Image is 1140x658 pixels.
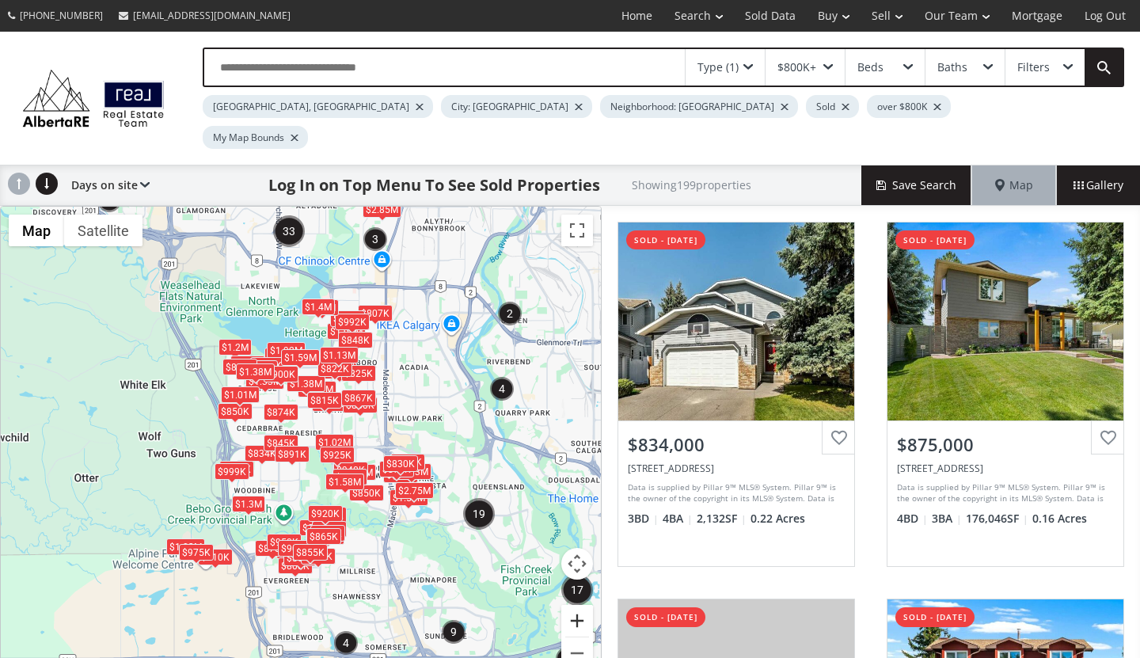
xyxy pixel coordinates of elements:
[490,377,514,401] div: 4
[310,525,345,542] div: $912K
[330,310,365,327] div: $950K
[602,206,871,583] a: sold - [DATE]$834,000[STREET_ADDRESS]Data is supplied by Pillar 9™ MLS® System. Pillar 9™ is the ...
[441,95,592,118] div: City: [GEOGRAPHIC_DATA]
[273,215,305,247] div: 33
[897,481,1110,505] div: Data is supplied by Pillar 9™ MLS® System. Pillar 9™ is the owner of the copyright in its MLS® Sy...
[332,469,367,485] div: $975K
[327,323,366,340] div: $1.03M
[663,511,693,527] span: 4 BA
[198,549,233,565] div: $810K
[897,462,1114,475] div: 14319 Parkland Boulevard SE, Calgary, AB T2J 4K3
[317,360,352,377] div: $822K
[306,528,341,545] div: $865K
[600,95,798,118] div: Neighborhood: [GEOGRAPHIC_DATA]
[64,215,142,246] button: Show satellite imagery
[320,447,355,463] div: $925K
[363,201,401,218] div: $2.85M
[232,496,265,512] div: $1.3M
[278,557,313,574] div: $808K
[203,126,308,149] div: My Map Bounds
[302,299,335,315] div: $1.4M
[777,62,816,73] div: $800K+
[383,455,418,472] div: $830K
[250,357,285,374] div: $970K
[281,349,320,366] div: $1.59M
[349,485,384,501] div: $850K
[632,179,751,191] h2: Showing 199 properties
[857,62,883,73] div: Beds
[16,66,171,131] img: Logo
[239,360,278,377] div: $1.05M
[63,165,150,205] div: Days on site
[1032,511,1087,527] span: 0.16 Acres
[897,511,928,527] span: 4 BD
[236,363,275,380] div: $1.38M
[393,463,431,480] div: $1.33M
[301,548,336,565] div: $915K
[230,356,265,372] div: $810K
[219,461,254,477] div: $935K
[861,165,972,205] button: Save Search
[334,631,358,655] div: 4
[628,481,841,505] div: Data is supplied by Pillar 9™ MLS® System. Pillar 9™ is the owner of the copyright in its MLS® Sy...
[1017,62,1050,73] div: Filters
[308,505,343,522] div: $920K
[320,347,359,363] div: $1.13M
[255,540,290,557] div: $870K
[498,302,522,325] div: 2
[995,177,1033,193] span: Map
[363,227,387,251] div: 3
[203,95,433,118] div: [GEOGRAPHIC_DATA], [GEOGRAPHIC_DATA]
[218,339,252,356] div: $1.2M
[341,390,376,406] div: $867K
[307,392,342,409] div: $815K
[871,206,1140,583] a: sold - [DATE]$875,000[STREET_ADDRESS]Data is supplied by Pillar 9™ MLS® System. Pillar 9™ is the ...
[806,95,859,118] div: Sold
[166,538,205,555] div: $1.03M
[325,474,364,490] div: $1.58M
[390,454,425,470] div: $854K
[275,446,310,462] div: $891K
[179,544,214,561] div: $975K
[1073,177,1123,193] span: Gallery
[561,548,593,580] button: Map camera controls
[268,174,600,196] h1: Log In on Top Menu To See Sold Properties
[561,574,593,606] div: 17
[338,332,373,348] div: $848K
[463,498,495,530] div: 19
[267,534,302,550] div: $950K
[306,525,340,542] div: $914K
[442,620,465,644] div: 9
[278,540,313,557] div: $900K
[20,9,103,22] span: [PHONE_NUMBER]
[287,375,325,392] div: $1.38M
[561,605,593,637] button: Zoom in
[335,314,370,330] div: $992K
[264,348,303,364] div: $1.64M
[245,373,284,390] div: $1.33M
[267,342,306,359] div: $1.92M
[133,9,291,22] span: [EMAIL_ADDRESS][DOMAIN_NAME]
[222,359,257,375] div: $850K
[283,550,318,566] div: $805K
[264,435,298,451] div: $845K
[358,305,393,321] div: $807K
[937,62,967,73] div: Baths
[897,432,1114,457] div: $875,000
[395,482,434,499] div: $2.75M
[389,489,428,506] div: $1.58M
[932,511,962,527] span: 3 BA
[293,544,328,561] div: $855K
[221,386,260,403] div: $1.01M
[697,62,739,73] div: Type (1)
[628,432,845,457] div: $834,000
[264,404,298,420] div: $874K
[341,365,376,382] div: $825K
[697,511,747,527] span: 2,132 SF
[322,363,357,379] div: $829K
[245,445,279,462] div: $834K
[966,511,1028,527] span: 176,046 SF
[379,461,414,477] div: $875K
[264,366,298,382] div: $900K
[750,511,805,527] span: 0.22 Acres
